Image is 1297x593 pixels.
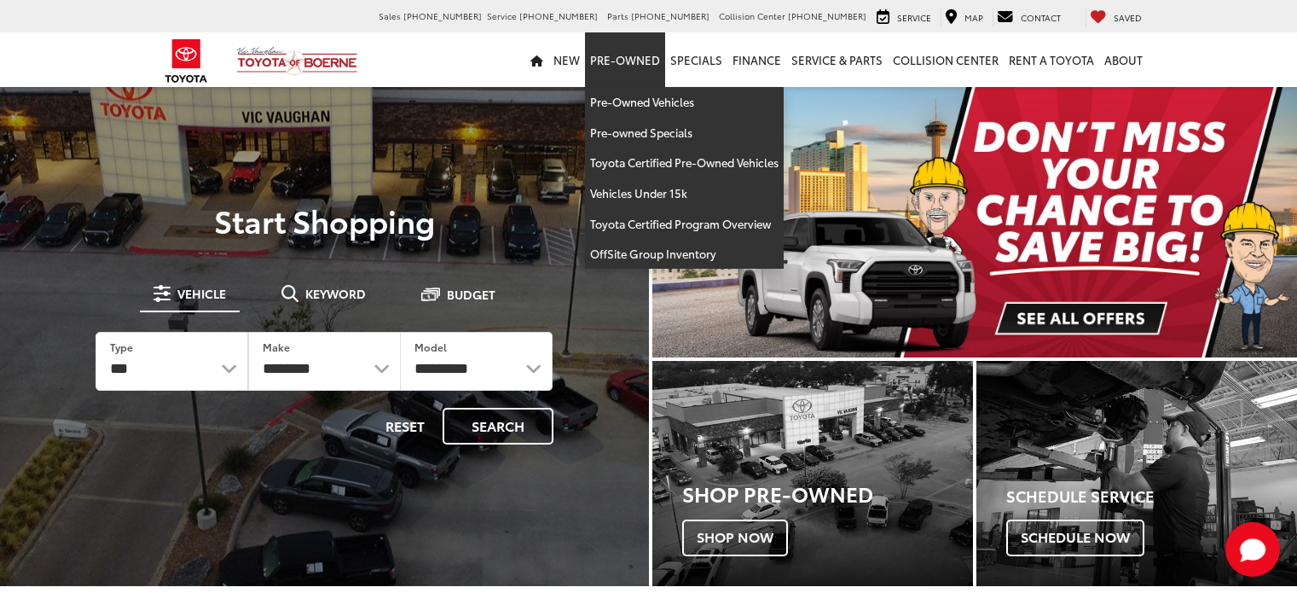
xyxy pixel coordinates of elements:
[1006,488,1297,505] h4: Schedule Service
[548,32,585,87] a: New
[1114,11,1142,24] span: Saved
[993,8,1065,26] a: Contact
[72,203,577,237] p: Start Shopping
[652,361,973,585] a: Shop Pre-Owned Shop Now
[665,32,727,87] a: Specials
[607,9,628,22] span: Parts
[414,340,447,354] label: Model
[1021,11,1061,24] span: Contact
[379,9,401,22] span: Sales
[888,32,1004,87] a: Collision Center
[585,148,784,178] a: Toyota Certified Pre-Owned Vehicles
[682,520,788,555] span: Shop Now
[941,8,987,26] a: Map
[585,87,784,118] a: Pre-Owned Vehicles
[1225,522,1280,577] button: Toggle Chat Window
[305,288,366,299] span: Keyword
[682,482,973,504] h3: Shop Pre-Owned
[447,288,495,300] span: Budget
[786,32,888,87] a: Service & Parts: Opens in a new tab
[1006,520,1144,555] span: Schedule Now
[585,118,784,148] a: Pre-owned Specials
[788,9,866,22] span: [PHONE_NUMBER]
[727,32,786,87] a: Finance
[154,33,218,89] img: Toyota
[964,11,983,24] span: Map
[719,9,785,22] span: Collision Center
[110,340,133,354] label: Type
[487,9,517,22] span: Service
[585,178,784,209] a: Vehicles Under 15k
[236,46,358,76] img: Vic Vaughan Toyota of Boerne
[519,9,598,22] span: [PHONE_NUMBER]
[1225,522,1280,577] svg: Start Chat
[585,209,784,240] a: Toyota Certified Program Overview
[371,408,439,445] button: Reset
[1099,32,1148,87] a: About
[177,288,226,299] span: Vehicle
[585,32,665,87] a: Pre-Owned
[1004,32,1099,87] a: Rent a Toyota
[1086,8,1146,26] a: My Saved Vehicles
[976,361,1297,585] div: Toyota
[652,361,973,585] div: Toyota
[897,11,931,24] span: Service
[443,408,553,445] button: Search
[263,340,290,354] label: Make
[976,361,1297,585] a: Schedule Service Schedule Now
[525,32,548,87] a: Home
[631,9,709,22] span: [PHONE_NUMBER]
[872,8,935,26] a: Service
[585,239,784,269] a: OffSite Group Inventory
[403,9,482,22] span: [PHONE_NUMBER]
